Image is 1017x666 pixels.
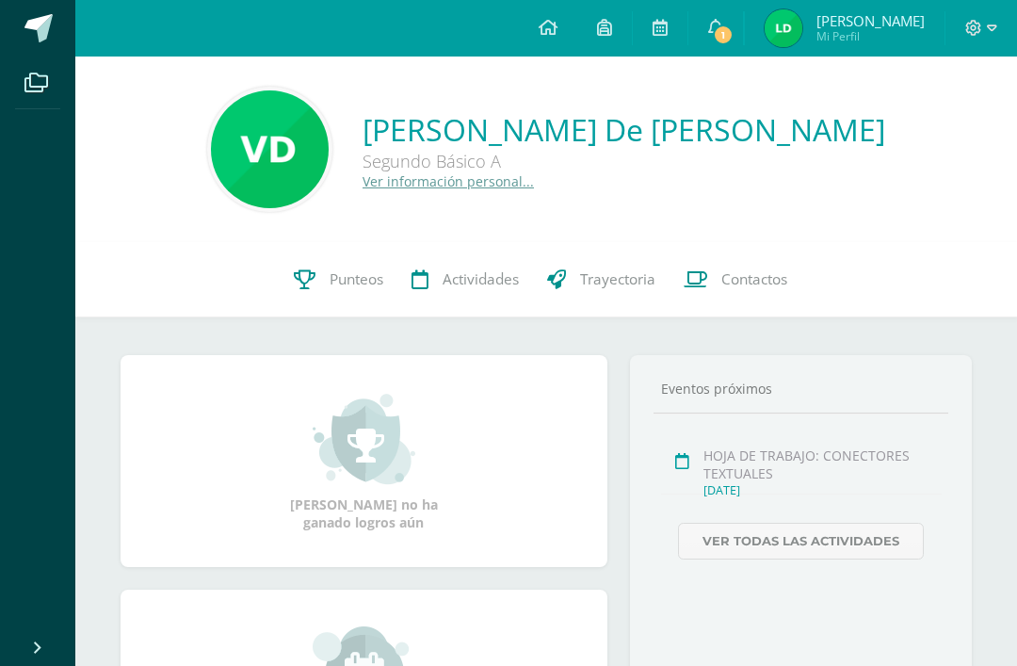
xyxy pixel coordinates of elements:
[580,269,655,289] span: Trayectoria
[211,90,329,208] img: 0b37eb318175c485f6194ea258737518.png
[670,242,801,317] a: Contactos
[816,11,925,30] span: [PERSON_NAME]
[721,269,787,289] span: Contactos
[363,150,885,172] div: Segundo Básico A
[713,24,734,45] span: 1
[269,392,458,531] div: [PERSON_NAME] no ha ganado logros aún
[703,482,941,498] div: [DATE]
[313,392,415,486] img: achievement_small.png
[678,523,924,560] a: Ver todas las actividades
[330,269,383,289] span: Punteos
[363,109,885,150] a: [PERSON_NAME] De [PERSON_NAME]
[280,242,397,317] a: Punteos
[443,269,519,289] span: Actividades
[397,242,533,317] a: Actividades
[533,242,670,317] a: Trayectoria
[703,447,941,482] div: HOJA DE TRABAJO: CONECTORES TEXTUALES
[765,9,802,47] img: 2ee5b6385820e62d1a22fcb8b1d930ec.png
[363,172,534,190] a: Ver información personal...
[816,28,925,44] span: Mi Perfil
[654,380,948,398] div: Eventos próximos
